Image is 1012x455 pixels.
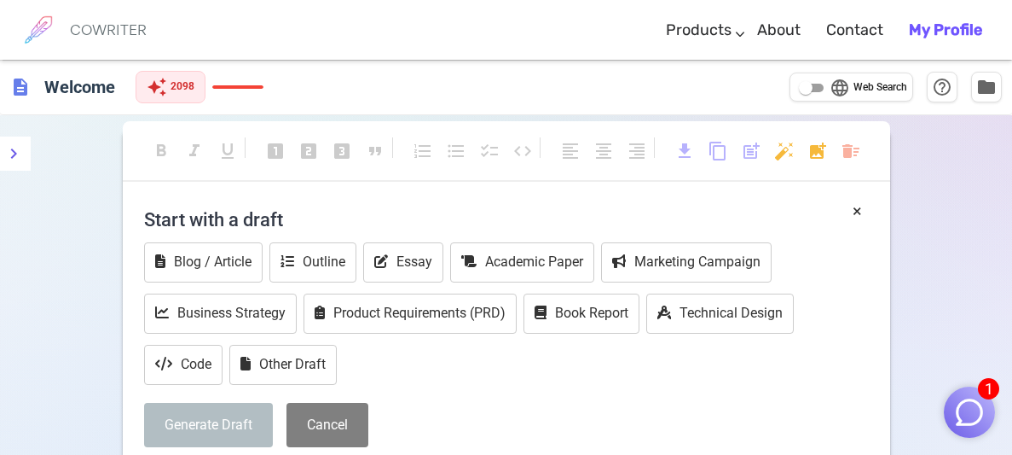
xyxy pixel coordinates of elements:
button: Product Requirements (PRD) [304,294,517,334]
button: Outline [269,242,356,283]
span: format_align_center [593,141,614,161]
span: auto_awesome [147,77,167,97]
span: format_italic [184,141,205,161]
span: folder [976,77,997,97]
span: looks_3 [332,141,352,161]
span: language [830,78,850,98]
button: Essay [363,242,443,283]
span: format_underlined [217,141,238,161]
button: × [853,199,862,224]
span: 1 [978,378,999,400]
button: Manage Documents [971,72,1002,102]
span: delete_sweep [841,141,861,161]
span: format_list_bulleted [446,141,466,161]
button: Book Report [523,294,639,334]
button: Blog / Article [144,242,263,283]
button: Cancel [286,403,368,448]
button: Help & Shortcuts [927,72,957,102]
button: Code [144,345,223,385]
span: description [10,77,31,97]
a: About [757,5,801,55]
span: code [512,141,533,161]
span: looks_one [265,141,286,161]
img: brand logo [17,9,60,51]
span: format_align_right [627,141,647,161]
button: Other Draft [229,345,337,385]
span: looks_two [298,141,319,161]
button: 1 [944,387,995,438]
span: 2098 [171,79,194,96]
span: post_add [741,141,761,161]
img: Close chat [953,396,986,429]
span: download [674,141,695,161]
span: content_copy [708,141,728,161]
button: Academic Paper [450,242,594,283]
h4: Start with a draft [144,199,869,240]
span: format_align_left [560,141,581,161]
a: Contact [826,5,883,55]
b: My Profile [909,20,982,39]
h6: Click to edit title [38,70,122,104]
span: format_list_numbered [413,141,433,161]
button: Business Strategy [144,294,297,334]
span: format_bold [151,141,171,161]
span: help_outline [932,77,952,97]
span: auto_fix_high [774,141,795,161]
button: Generate Draft [144,403,273,448]
a: Products [666,5,732,55]
a: My Profile [909,5,982,55]
span: add_photo_alternate [807,141,828,161]
span: Web Search [853,79,907,96]
span: format_quote [365,141,385,161]
h6: COWRITER [70,22,147,38]
button: Technical Design [646,294,794,334]
span: checklist [479,141,500,161]
button: Marketing Campaign [601,242,772,283]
